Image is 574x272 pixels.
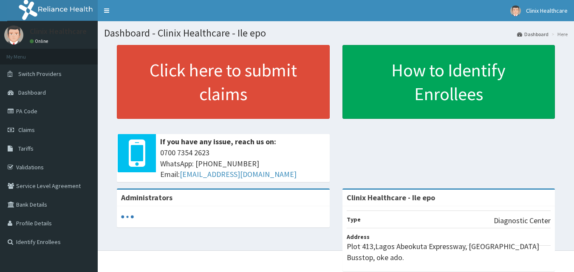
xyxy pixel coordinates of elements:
[180,169,297,179] a: [EMAIL_ADDRESS][DOMAIN_NAME]
[18,126,35,134] span: Claims
[347,241,551,263] p: Plot 413,Lagos Abeokuta Expressway, [GEOGRAPHIC_DATA] Busstop, oke ado.
[18,145,34,152] span: Tariffs
[30,28,87,35] p: Clinix Healthcare
[30,38,50,44] a: Online
[121,193,172,202] b: Administrators
[347,193,435,202] strong: Clinix Healthcare - Ile epo
[549,31,568,38] li: Here
[160,137,276,146] b: If you have any issue, reach us on:
[494,215,551,226] p: Diagnostic Center
[121,210,134,223] svg: audio-loading
[18,89,46,96] span: Dashboard
[526,7,568,14] span: Clinix Healthcare
[4,25,23,45] img: User Image
[510,6,521,16] img: User Image
[342,45,555,119] a: How to Identify Enrollees
[117,45,330,119] a: Click here to submit claims
[347,216,361,223] b: Type
[517,31,549,38] a: Dashboard
[104,28,568,39] h1: Dashboard - Clinix Healthcare - Ile epo
[347,233,370,241] b: Address
[18,70,62,78] span: Switch Providers
[160,147,325,180] span: 0700 7354 2623 WhatsApp: [PHONE_NUMBER] Email:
